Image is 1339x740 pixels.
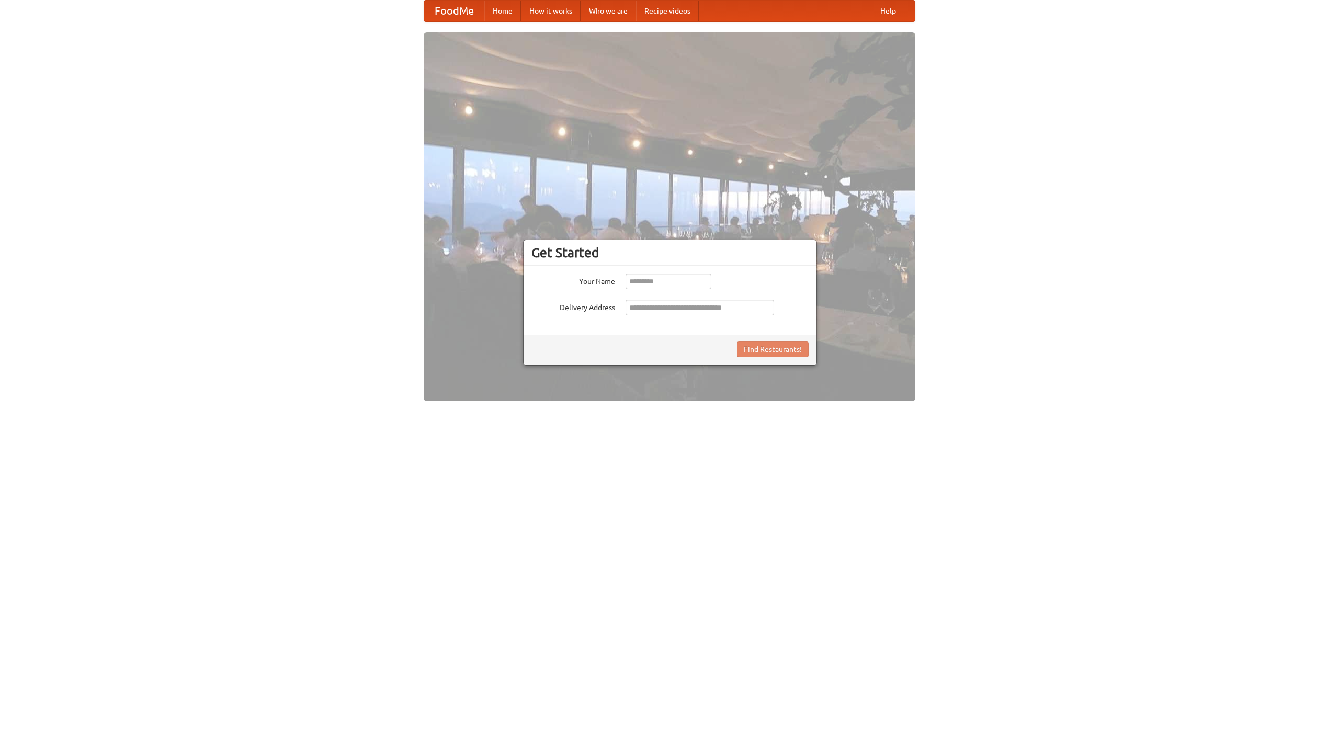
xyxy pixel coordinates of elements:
a: Home [484,1,521,21]
button: Find Restaurants! [737,341,809,357]
label: Delivery Address [531,300,615,313]
label: Your Name [531,274,615,287]
a: Help [872,1,904,21]
h3: Get Started [531,245,809,260]
a: How it works [521,1,581,21]
a: Recipe videos [636,1,699,21]
a: Who we are [581,1,636,21]
a: FoodMe [424,1,484,21]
